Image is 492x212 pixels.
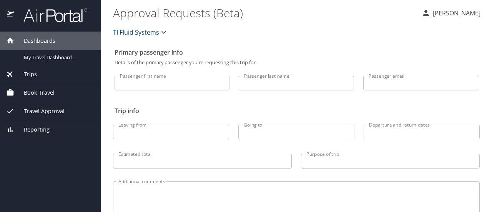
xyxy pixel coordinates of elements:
p: [PERSON_NAME] [430,8,480,18]
img: icon-airportal.png [7,8,15,23]
button: TI Fluid Systems [110,25,171,40]
span: Dashboards [14,37,55,45]
span: My Travel Dashboard [24,54,91,61]
h2: Primary passenger info [115,46,478,58]
span: Trips [14,70,37,78]
span: Reporting [14,125,50,134]
span: TI Fluid Systems [113,27,159,38]
h1: Approval Requests (Beta) [113,1,415,25]
img: airportal-logo.png [15,8,87,23]
p: Details of the primary passenger you're requesting this trip for [115,60,478,65]
h2: Trip info [115,105,478,117]
button: [PERSON_NAME] [418,6,484,20]
span: Book Travel [14,88,55,97]
span: Travel Approval [14,107,65,115]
